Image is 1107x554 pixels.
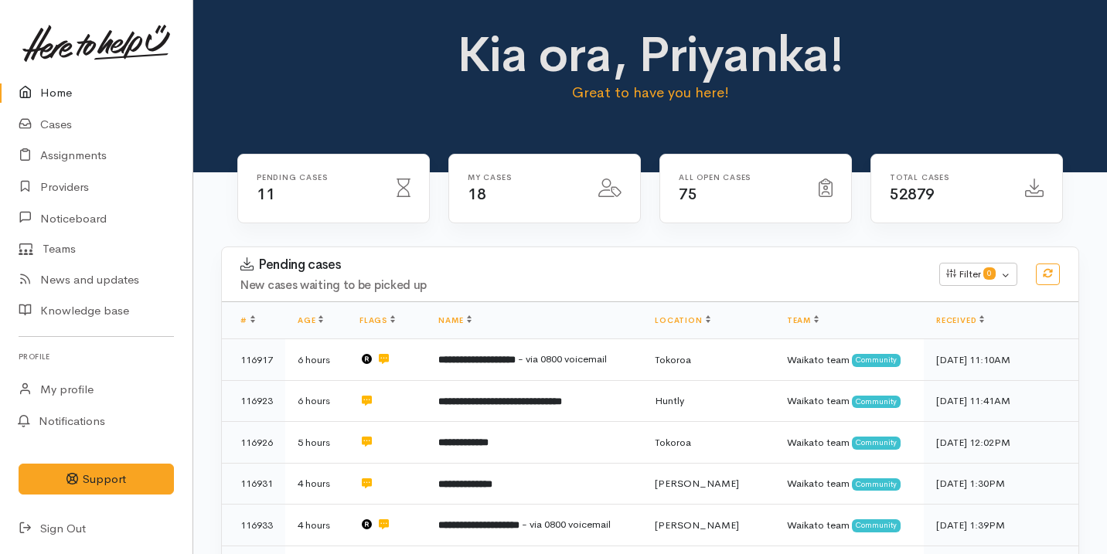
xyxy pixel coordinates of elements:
[655,436,691,449] span: Tokoroa
[852,437,901,449] span: Community
[924,422,1078,464] td: [DATE] 12:02PM
[924,505,1078,546] td: [DATE] 1:39PM
[240,315,255,325] a: #
[787,315,819,325] a: Team
[285,505,347,546] td: 4 hours
[775,380,924,422] td: Waikato team
[359,315,395,325] a: Flags
[655,353,691,366] span: Tokoroa
[655,477,739,490] span: [PERSON_NAME]
[257,173,378,182] h6: Pending cases
[285,422,347,464] td: 5 hours
[438,315,471,325] a: Name
[936,315,984,325] a: Received
[775,339,924,381] td: Waikato team
[924,339,1078,381] td: [DATE] 11:10AM
[924,380,1078,422] td: [DATE] 11:41AM
[852,519,901,532] span: Community
[257,185,274,204] span: 11
[852,396,901,408] span: Community
[775,422,924,464] td: Waikato team
[775,463,924,505] td: Waikato team
[19,464,174,495] button: Support
[983,267,996,280] span: 0
[890,185,935,204] span: 52879
[222,463,285,505] td: 116931
[655,518,739,532] span: [PERSON_NAME]
[890,173,1007,182] h6: Total cases
[222,380,285,422] td: 116923
[222,339,285,381] td: 116917
[222,422,285,464] td: 116926
[19,346,174,367] h6: Profile
[852,354,901,366] span: Community
[441,82,860,104] p: Great to have you here!
[655,394,684,407] span: Huntly
[285,339,347,381] td: 6 hours
[240,257,921,273] h3: Pending cases
[775,505,924,546] td: Waikato team
[222,505,285,546] td: 116933
[285,463,347,505] td: 4 hours
[655,315,710,325] a: Location
[522,518,611,531] span: - via 0800 voicemail
[298,315,323,325] a: Age
[468,185,485,204] span: 18
[468,173,580,182] h6: My cases
[679,185,697,204] span: 75
[852,478,901,491] span: Community
[240,279,921,292] h4: New cases waiting to be picked up
[518,352,607,365] span: - via 0800 voicemail
[285,380,347,422] td: 6 hours
[924,463,1078,505] td: [DATE] 1:30PM
[939,263,1017,286] button: Filter0
[679,173,800,182] h6: All Open cases
[441,28,860,82] h1: Kia ora, Priyanka!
